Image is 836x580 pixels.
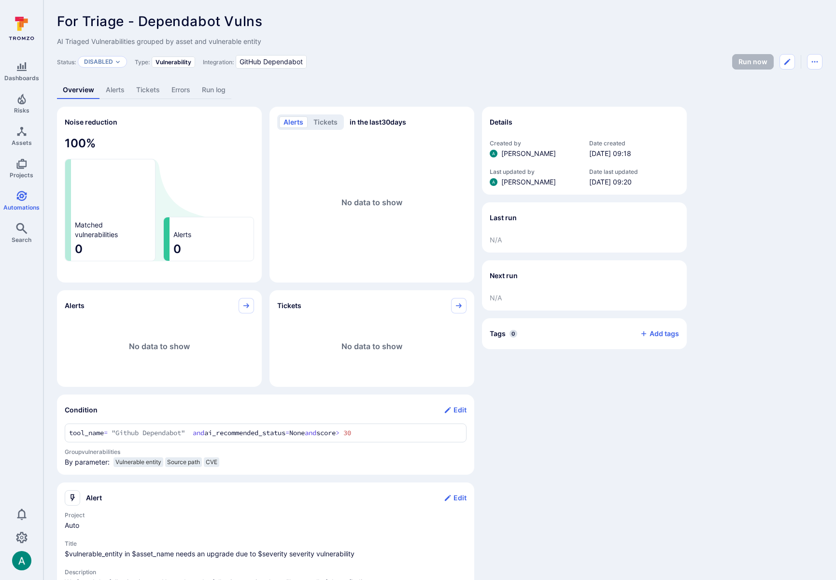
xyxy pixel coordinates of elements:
[173,241,250,257] span: 0
[57,37,822,46] span: Edit description
[12,551,31,570] div: Arjan Dehar
[65,568,467,576] span: Description
[501,149,556,158] span: [PERSON_NAME]
[490,271,518,281] h2: Next run
[135,58,150,66] span: Type:
[100,81,130,99] a: Alerts
[490,213,517,223] h2: Last run
[57,13,262,29] span: For Triage - Dependabot Vulns
[482,260,687,311] section: Next run widget
[490,178,497,186] img: ACg8ocLSa5mPYBaXNx3eFu_EmspyJX0laNWN7cXOFirfQ7srZveEpg=s96-c
[4,74,39,82] span: Dashboards
[167,458,200,466] span: Source path
[65,540,467,547] span: Title
[65,457,110,471] span: By parameter:
[341,198,402,207] span: No data to show
[115,458,161,466] span: Vulnerable entity
[482,318,687,349] div: Collapse tags
[277,301,301,311] span: Tickets
[65,405,98,415] h2: Condition
[203,58,234,66] span: Integration:
[269,107,474,283] div: Alerts/Tickets trend
[444,490,467,506] button: Edit
[65,448,467,455] span: Group vulnerabilities
[279,116,308,128] button: alerts
[309,116,342,128] button: tickets
[12,139,32,146] span: Assets
[65,511,467,519] span: Project
[490,329,506,339] h2: Tags
[12,551,31,570] img: ACg8ocLSa5mPYBaXNx3eFu_EmspyJX0laNWN7cXOFirfQ7srZveEpg=s96-c
[12,236,31,243] span: Search
[65,521,467,530] span: alert project
[732,54,774,70] button: Run automation
[57,290,262,387] div: Alerts pie widget
[166,81,196,99] a: Errors
[589,140,679,147] span: Date created
[65,136,254,151] span: 100 %
[490,293,679,303] span: N/A
[152,57,195,68] div: Vulnerability
[482,107,687,195] section: Details widget
[115,59,121,65] button: Expand dropdown
[173,230,191,240] span: Alerts
[341,341,402,351] span: No data to show
[490,140,580,147] span: Created by
[65,301,85,311] span: Alerts
[490,150,497,157] img: ACg8ocLSa5mPYBaXNx3eFu_EmspyJX0laNWN7cXOFirfQ7srZveEpg=s96-c
[206,458,217,466] span: CVE
[196,81,231,99] a: Run log
[490,235,679,245] span: N/A
[779,54,795,70] button: Edit automation
[240,57,303,67] span: GitHub Dependabot
[57,395,474,475] section: Condition widget
[75,220,118,240] span: Matched vulnerabilities
[57,58,76,66] span: Status:
[269,290,474,387] div: Tickets pie widget
[490,117,512,127] h2: Details
[589,177,679,187] span: [DATE] 09:20
[84,58,113,66] button: Disabled
[14,107,29,114] span: Risks
[10,171,33,179] span: Projects
[589,149,679,158] span: [DATE] 09:18
[632,326,679,341] button: Add tags
[350,117,406,127] span: in the last 30 days
[589,168,679,175] span: Date last updated
[57,81,100,99] a: Overview
[510,330,517,338] span: 0
[482,202,687,253] section: Last run widget
[69,428,462,438] textarea: Add condition
[57,81,822,99] div: Automation tabs
[807,54,822,70] button: Automation menu
[130,81,166,99] a: Tickets
[65,118,117,126] span: Noise reduction
[490,178,497,186] div: Arjan Dehar
[86,493,102,503] h2: Alert
[490,168,580,175] span: Last updated by
[490,150,497,157] div: Arjan Dehar
[129,341,190,351] span: No data to show
[3,204,40,211] span: Automations
[65,549,467,559] span: alert title
[75,241,151,257] span: 0
[444,402,467,418] button: Edit
[501,177,556,187] span: [PERSON_NAME]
